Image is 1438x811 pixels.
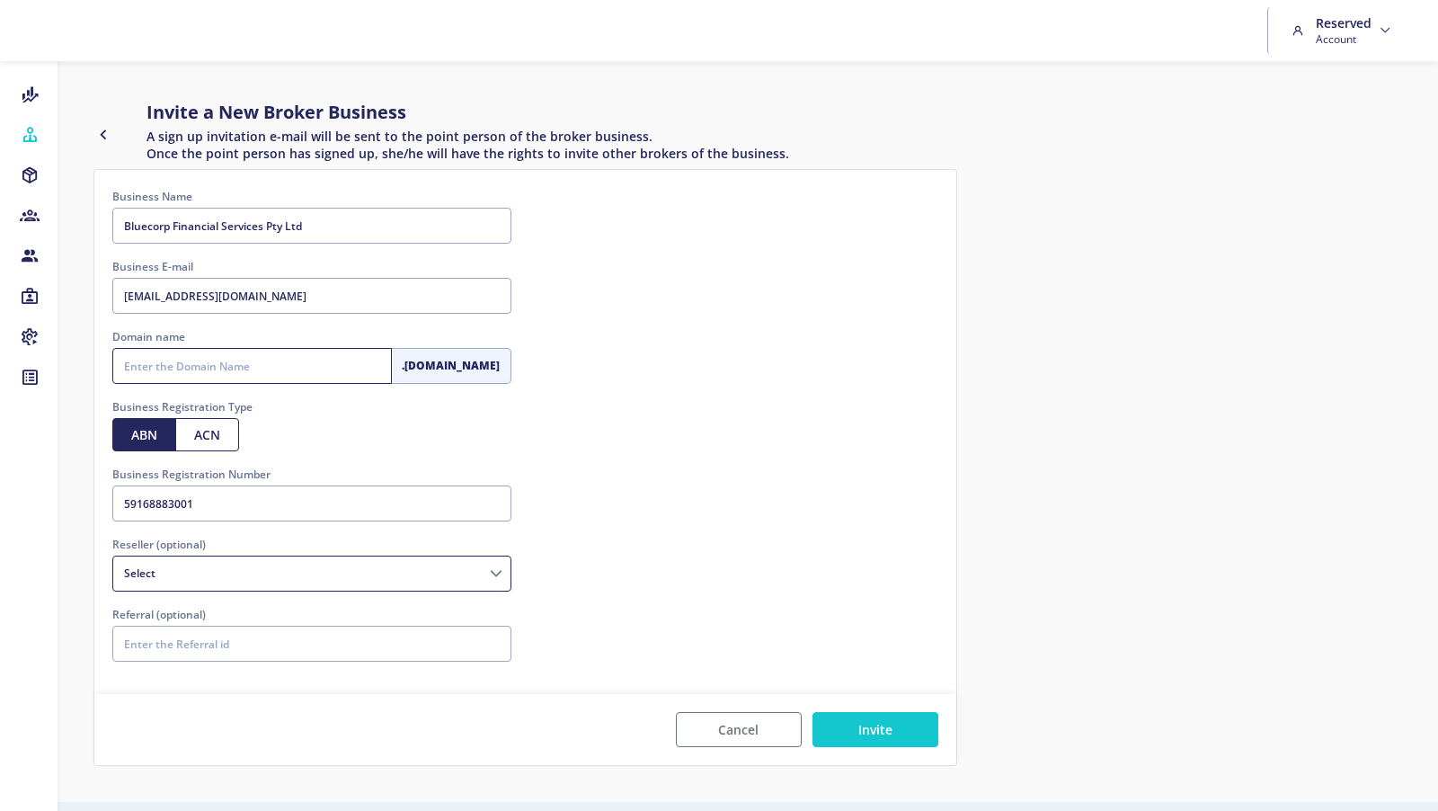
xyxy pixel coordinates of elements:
img: brand-logo.ec75409.png [14,13,72,49]
label: Reseller (optional) [112,536,511,553]
label: Business E-mail [112,258,511,275]
input: Enter the Business E-mail Address [112,278,511,314]
a: Reserved Account [1286,7,1401,54]
input: Enter the Domain Name [112,348,392,384]
button: Invite [812,712,938,747]
input: Enter Business Registration Number [112,486,511,521]
label: Business Registration Type [112,398,511,415]
div: .[DOMAIN_NAME] [391,348,511,384]
button: ABN [112,418,176,451]
label: Business Name [112,188,511,205]
button: ACN [175,418,239,451]
button: Cancel [676,712,802,747]
h4: Invite a New Broker Business [146,99,789,126]
label: Business Registration Number [112,466,511,483]
input: Enter the Business Name [112,208,511,244]
input: Enter the Referral id [112,626,511,662]
label: Referral (optional) [112,606,511,623]
h6: Reserved [1316,14,1371,31]
label: Domain name [112,328,511,345]
h6: A sign up invitation e-mail will be sent to the point person of the broker business. Once the poi... [146,128,789,162]
span: Account [1316,31,1371,47]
